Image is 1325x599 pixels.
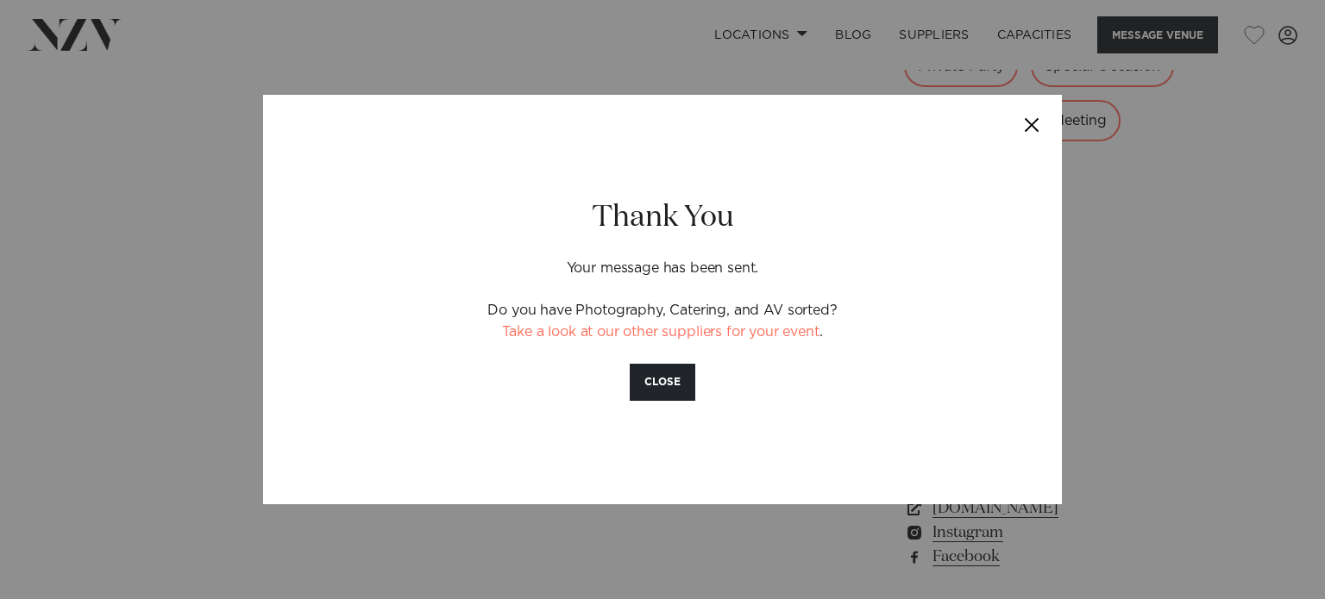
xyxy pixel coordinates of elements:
button: CLOSE [630,364,695,401]
h2: Thank You [361,198,964,237]
a: Take a look at our other suppliers for your event [502,325,819,339]
button: Close [1002,95,1062,155]
p: Do you have Photography, Catering, and AV sorted? . [361,300,964,343]
p: Your message has been sent. [361,237,964,279]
